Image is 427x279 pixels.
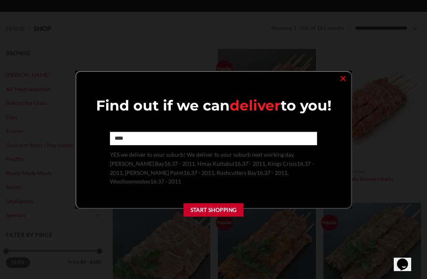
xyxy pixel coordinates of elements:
[110,151,314,185] span: YES we deliver to your suburb! We deliver to your suburb next working day. [PERSON_NAME] Bay16.37...
[230,97,281,114] span: deliver
[394,247,419,271] iframe: chat widget
[183,203,244,217] button: Start Shopping
[337,73,349,83] a: ×
[96,97,331,114] span: Find out if we can to you!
